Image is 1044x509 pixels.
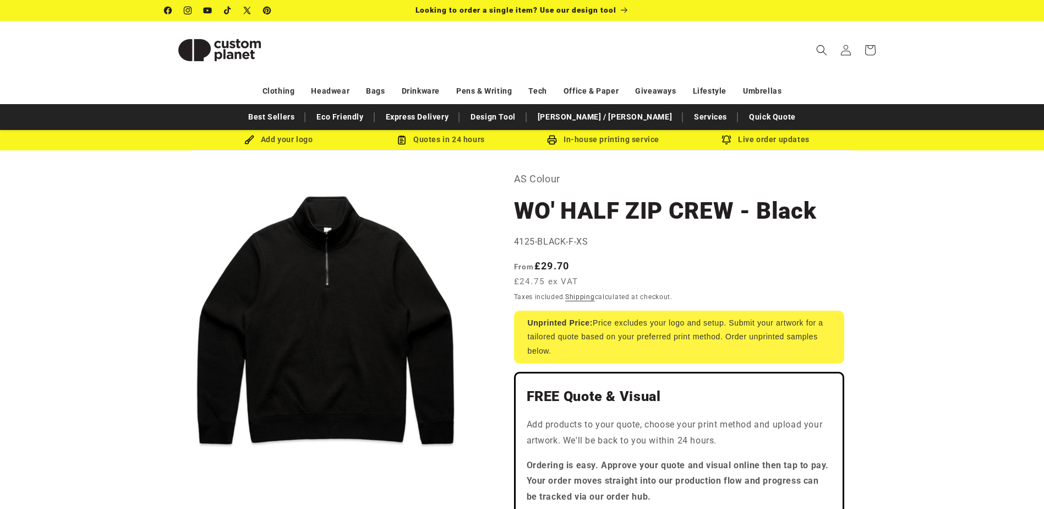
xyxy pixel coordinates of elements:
a: Express Delivery [380,107,455,127]
a: Tech [528,82,546,101]
img: In-house printing [547,135,557,145]
a: Giveaways [635,82,676,101]
p: Add products to your quote, choose your print method and upload your artwork. We'll be back to yo... [527,417,832,449]
a: [PERSON_NAME] / [PERSON_NAME] [532,107,677,127]
strong: Ordering is easy. Approve your quote and visual online then tap to pay. Your order moves straight... [527,460,829,502]
span: From [514,262,534,271]
div: Live order updates [685,133,847,147]
p: AS Colour [514,170,844,188]
a: Design Tool [465,107,521,127]
div: Taxes included. calculated at checkout. [514,291,844,302]
a: Services [688,107,733,127]
span: £24.75 ex VAT [514,275,578,288]
summary: Search [810,38,834,62]
span: Looking to order a single item? Use our design tool [416,6,616,14]
span: 4125-BLACK-F-XS [514,236,588,247]
h1: WO' HALF ZIP CREW - Black [514,196,844,226]
div: In-house printing service [522,133,685,147]
div: Quotes in 24 hours [360,133,522,147]
a: Shipping [565,293,595,301]
a: Headwear [311,82,349,101]
media-gallery: Gallery Viewer [165,170,487,492]
a: Eco Friendly [311,107,369,127]
img: Order updates [721,135,731,145]
a: Pens & Writing [456,82,512,101]
a: Umbrellas [743,82,781,101]
a: Custom Planet [160,21,278,79]
h2: FREE Quote & Visual [527,388,832,405]
a: Office & Paper [564,82,619,101]
strong: £29.70 [514,260,570,272]
a: Best Sellers [243,107,300,127]
a: Lifestyle [693,82,726,101]
a: Bags [366,82,385,101]
strong: Unprinted Price: [528,318,593,327]
a: Clothing [263,82,295,101]
img: Brush Icon [244,135,254,145]
div: Add your logo [198,133,360,147]
a: Drinkware [402,82,440,101]
img: Order Updates Icon [397,135,407,145]
a: Quick Quote [744,107,801,127]
img: Custom Planet [165,25,275,75]
div: Price excludes your logo and setup. Submit your artwork for a tailored quote based on your prefer... [514,311,844,364]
